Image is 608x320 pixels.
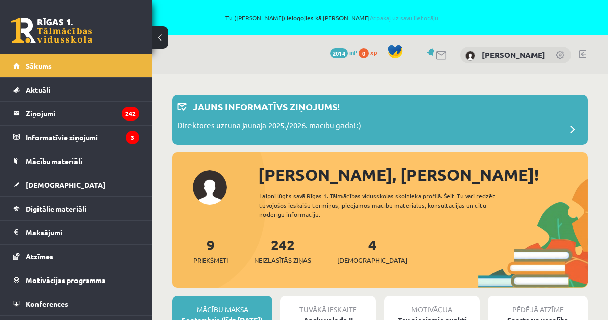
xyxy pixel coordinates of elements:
[26,180,105,189] span: [DEMOGRAPHIC_DATA]
[359,48,369,58] span: 0
[122,107,139,121] i: 242
[26,221,139,244] legend: Maksājumi
[330,48,357,56] a: 2014 mP
[337,255,407,265] span: [DEMOGRAPHIC_DATA]
[384,296,480,315] div: Motivācija
[13,245,139,268] a: Atzīmes
[359,48,382,56] a: 0 xp
[26,252,53,261] span: Atzīmes
[482,50,545,60] a: [PERSON_NAME]
[26,85,50,94] span: Aktuāli
[193,255,228,265] span: Priekšmeti
[13,173,139,196] a: [DEMOGRAPHIC_DATA]
[13,221,139,244] a: Maksājumi
[117,15,547,21] span: Tu ([PERSON_NAME]) ielogojies kā [PERSON_NAME]
[26,299,68,308] span: Konferences
[13,292,139,315] a: Konferences
[26,275,106,285] span: Motivācijas programma
[13,126,139,149] a: Informatīvie ziņojumi3
[26,61,52,70] span: Sākums
[280,296,376,315] div: Tuvākā ieskaite
[172,296,272,315] div: Mācību maksa
[26,102,139,125] legend: Ziņojumi
[13,78,139,101] a: Aktuāli
[26,156,82,166] span: Mācību materiāli
[370,14,438,22] a: Atpakaļ uz savu lietotāju
[259,191,509,219] div: Laipni lūgts savā Rīgas 1. Tālmācības vidusskolas skolnieka profilā. Šeit Tu vari redzēt tuvojošo...
[26,204,86,213] span: Digitālie materiāli
[193,100,340,113] p: Jauns informatīvs ziņojums!
[11,18,92,43] a: Rīgas 1. Tālmācības vidusskola
[488,296,588,315] div: Pēdējā atzīme
[13,102,139,125] a: Ziņojumi242
[126,131,139,144] i: 3
[13,268,139,292] a: Motivācijas programma
[177,100,583,140] a: Jauns informatīvs ziņojums! Direktores uzruna jaunajā 2025./2026. mācību gadā! :)
[254,235,311,265] a: 242Neizlasītās ziņas
[13,197,139,220] a: Digitālie materiāli
[330,48,348,58] span: 2014
[337,235,407,265] a: 4[DEMOGRAPHIC_DATA]
[254,255,311,265] span: Neizlasītās ziņas
[258,163,588,187] div: [PERSON_NAME], [PERSON_NAME]!
[370,48,377,56] span: xp
[349,48,357,56] span: mP
[13,54,139,77] a: Sākums
[177,119,361,134] p: Direktores uzruna jaunajā 2025./2026. mācību gadā! :)
[26,126,139,149] legend: Informatīvie ziņojumi
[193,235,228,265] a: 9Priekšmeti
[465,51,475,61] img: Gustavs Akmentiņš
[13,149,139,173] a: Mācību materiāli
